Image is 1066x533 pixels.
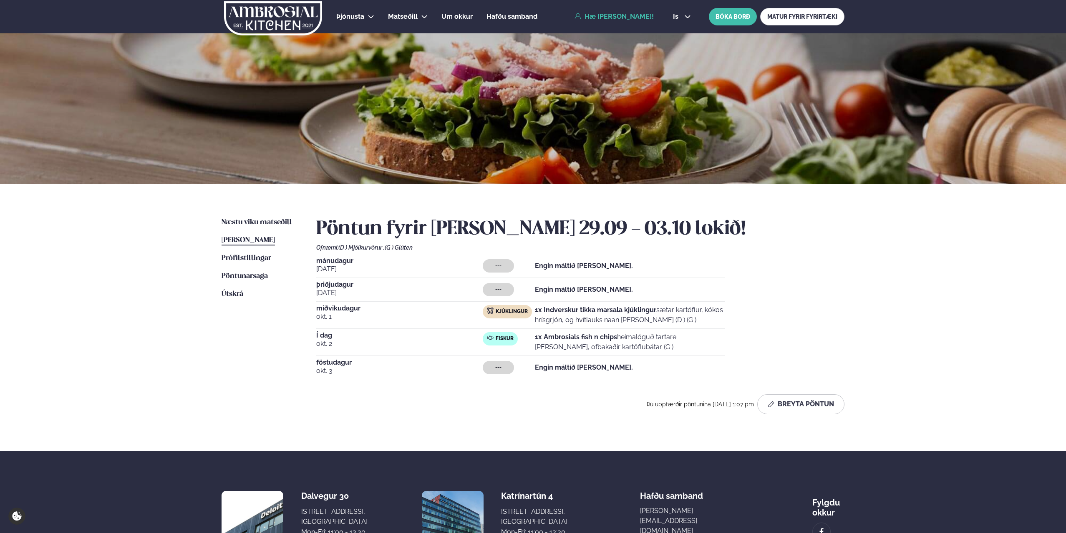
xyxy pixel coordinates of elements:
span: mánudagur [316,258,483,264]
span: Matseðill [388,13,418,20]
a: [PERSON_NAME] [222,235,275,245]
strong: Engin máltíð [PERSON_NAME]. [535,262,633,270]
img: fish.svg [487,335,494,341]
span: Fiskur [496,335,514,342]
strong: Engin máltíð [PERSON_NAME]. [535,285,633,293]
span: --- [495,286,501,293]
span: --- [495,263,501,269]
span: okt. 3 [316,366,483,376]
span: Hafðu samband [486,13,537,20]
div: [STREET_ADDRESS], [GEOGRAPHIC_DATA] [301,507,368,527]
div: Fylgdu okkur [812,491,844,518]
button: Breyta Pöntun [757,394,844,414]
span: (D ) Mjólkurvörur , [338,244,385,251]
span: Um okkur [441,13,473,20]
strong: Engin máltíð [PERSON_NAME]. [535,363,633,371]
span: is [673,13,681,20]
span: Þjónusta [336,13,364,20]
span: okt. 2 [316,339,483,349]
span: Í dag [316,332,483,339]
span: Hafðu samband [640,484,703,501]
span: [PERSON_NAME] [222,237,275,244]
span: okt. 1 [316,312,483,322]
span: þriðjudagur [316,281,483,288]
a: Pöntunarsaga [222,271,268,281]
span: (G ) Glúten [385,244,413,251]
div: [STREET_ADDRESS], [GEOGRAPHIC_DATA] [501,507,567,527]
a: Hæ [PERSON_NAME]! [575,13,654,20]
img: logo [223,1,323,35]
strong: 1x Indverskur tikka marsala kjúklingur [535,306,656,314]
button: is [666,13,698,20]
a: Þjónusta [336,12,364,22]
div: Ofnæmi: [316,244,844,251]
span: föstudagur [316,359,483,366]
a: Hafðu samband [486,12,537,22]
a: Útskrá [222,289,243,299]
span: --- [495,364,501,371]
span: Prófílstillingar [222,255,271,262]
strong: 1x Ambrosials fish n chips [535,333,617,341]
img: chicken.svg [487,308,494,314]
a: Næstu viku matseðill [222,218,292,228]
a: Um okkur [441,12,473,22]
a: Matseðill [388,12,418,22]
a: Cookie settings [8,508,25,525]
span: Pöntunarsaga [222,273,268,280]
p: heimalöguð tartare [PERSON_NAME], ofbakaðir kartöflubátar (G ) [535,332,725,352]
span: miðvikudagur [316,305,483,312]
button: BÓKA BORÐ [709,8,757,25]
span: Þú uppfærðir pöntunina [DATE] 1:07 pm [647,401,754,408]
span: Útskrá [222,290,243,298]
a: MATUR FYRIR FYRIRTÆKI [760,8,844,25]
div: Katrínartún 4 [501,491,567,501]
h2: Pöntun fyrir [PERSON_NAME] 29.09 - 03.10 lokið! [316,218,844,241]
span: [DATE] [316,288,483,298]
span: Næstu viku matseðill [222,219,292,226]
a: Prófílstillingar [222,253,271,263]
div: Dalvegur 30 [301,491,368,501]
p: sætar kartöflur, kókos hrísgrjón, og hvítlauks naan [PERSON_NAME] (D ) (G ) [535,305,725,325]
span: Kjúklingur [496,308,528,315]
span: [DATE] [316,264,483,274]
